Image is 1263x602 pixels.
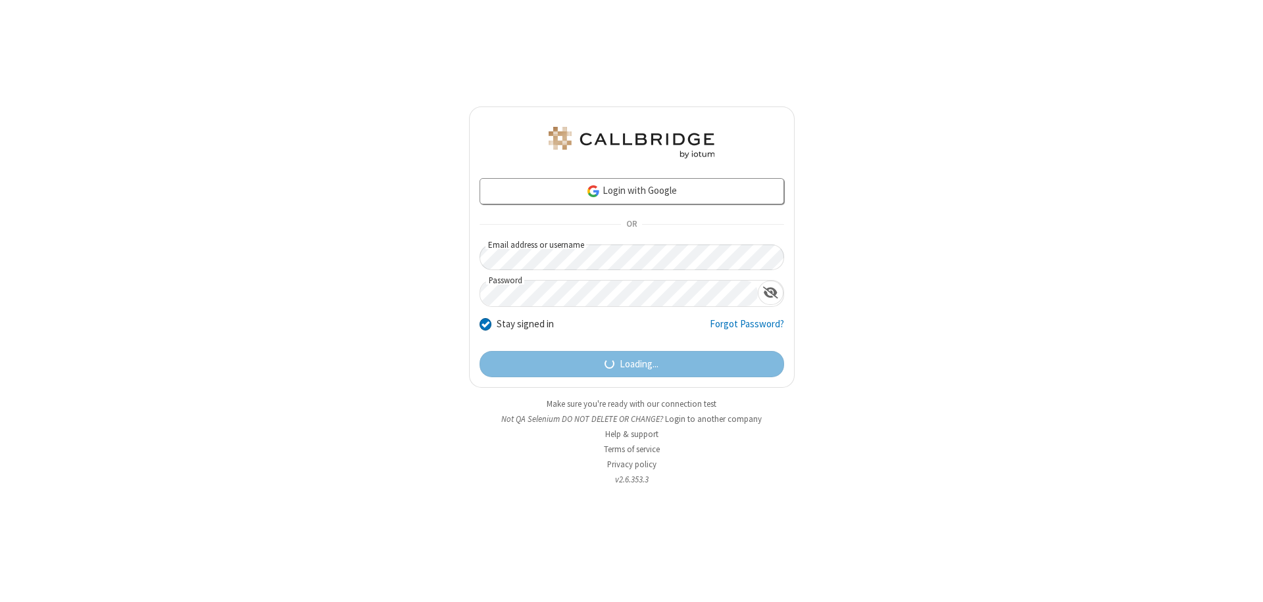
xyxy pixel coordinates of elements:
span: OR [621,216,642,234]
iframe: Chat [1230,568,1253,593]
button: Login to another company [665,413,762,425]
img: QA Selenium DO NOT DELETE OR CHANGE [546,127,717,158]
a: Login with Google [480,178,784,204]
input: Email address or username [480,244,784,270]
div: Show password [758,281,783,305]
a: Help & support [605,428,658,440]
a: Forgot Password? [710,317,784,342]
input: Password [480,281,758,306]
li: Not QA Selenium DO NOT DELETE OR CHANGE? [469,413,795,425]
li: v2.6.353.3 [469,473,795,486]
label: Stay signed in [497,317,554,332]
a: Privacy policy [607,459,656,470]
a: Make sure you're ready with our connection test [547,398,716,409]
span: Loading... [620,357,658,372]
button: Loading... [480,351,784,377]
a: Terms of service [604,444,660,455]
img: google-icon.png [586,184,601,198]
